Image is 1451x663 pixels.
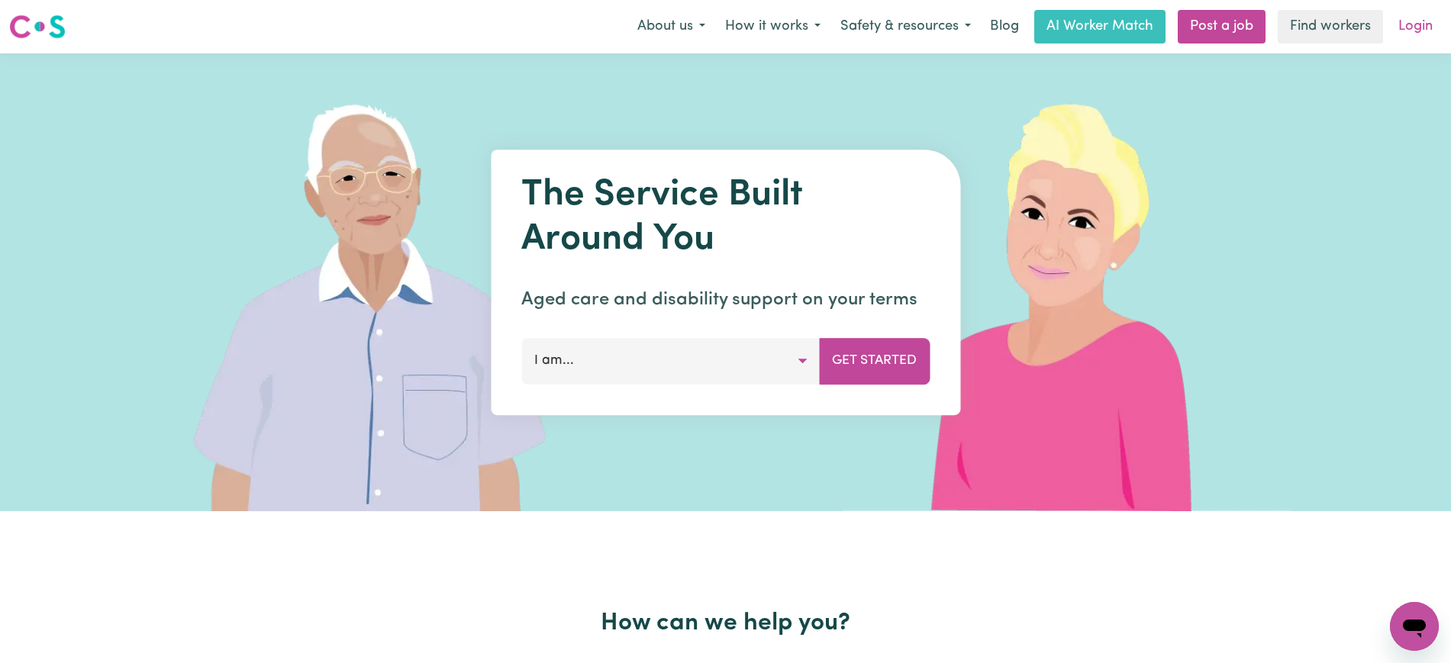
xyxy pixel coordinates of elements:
button: About us [627,11,715,43]
img: Careseekers logo [9,13,66,40]
a: AI Worker Match [1034,10,1166,43]
a: Blog [981,10,1028,43]
button: Safety & resources [830,11,981,43]
a: Find workers [1278,10,1383,43]
button: I am... [521,338,820,384]
p: Aged care and disability support on your terms [521,286,930,314]
iframe: Button to launch messaging window [1390,602,1439,651]
a: Post a job [1178,10,1266,43]
a: Login [1389,10,1442,43]
button: Get Started [819,338,930,384]
button: How it works [715,11,830,43]
h2: How can we help you? [231,609,1220,638]
h1: The Service Built Around You [521,174,930,262]
a: Careseekers logo [9,9,66,44]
